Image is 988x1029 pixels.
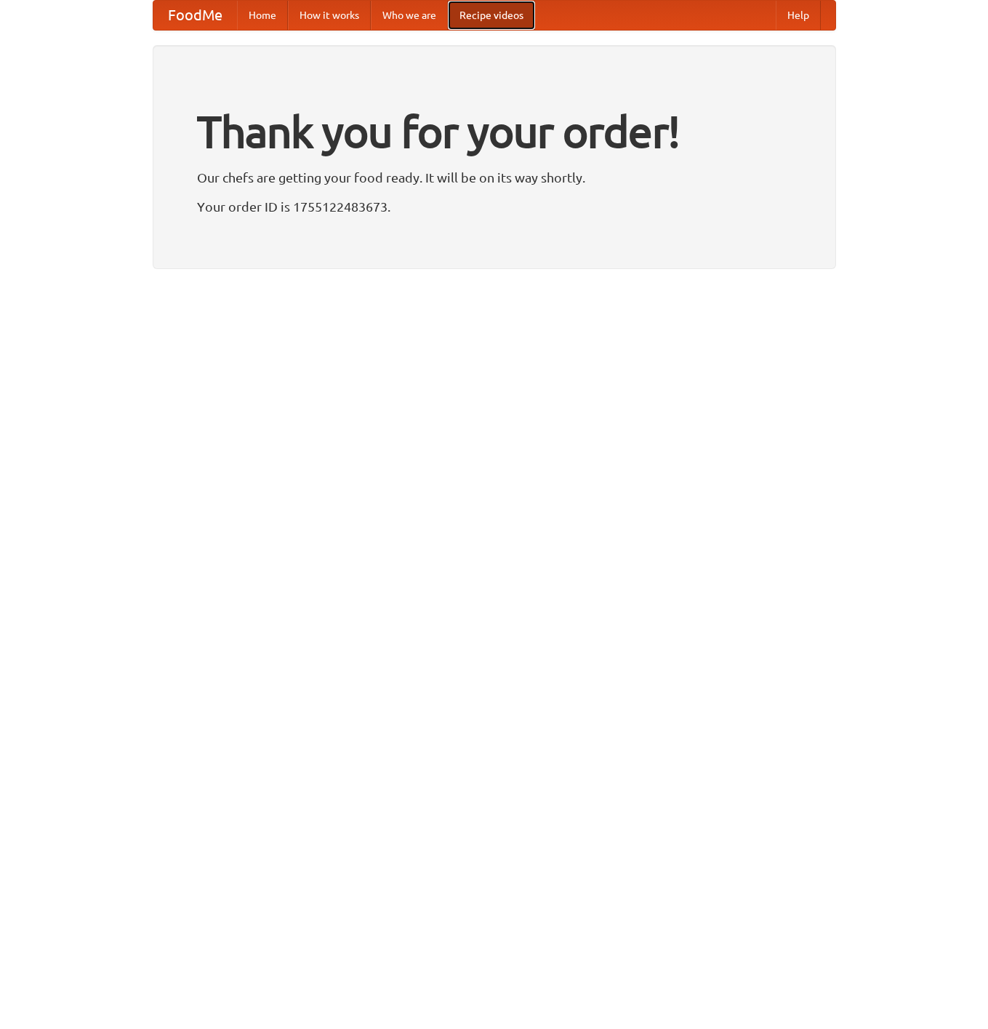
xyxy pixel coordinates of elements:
[448,1,535,30] a: Recipe videos
[288,1,371,30] a: How it works
[776,1,821,30] a: Help
[197,167,792,188] p: Our chefs are getting your food ready. It will be on its way shortly.
[237,1,288,30] a: Home
[153,1,237,30] a: FoodMe
[371,1,448,30] a: Who we are
[197,97,792,167] h1: Thank you for your order!
[197,196,792,217] p: Your order ID is 1755122483673.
